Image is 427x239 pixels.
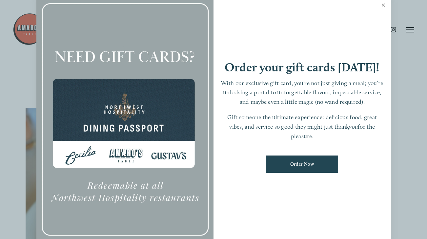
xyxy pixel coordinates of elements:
[220,113,384,141] p: Gift someone the ultimate experience: delicious food, great vibes, and service so good they might...
[266,156,338,173] a: Order Now
[225,61,379,73] h1: Order your gift cards [DATE]!
[349,123,358,130] em: you
[220,79,384,107] p: With our exclusive gift card, you’re not just giving a meal; you’re unlocking a portal to unforge...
